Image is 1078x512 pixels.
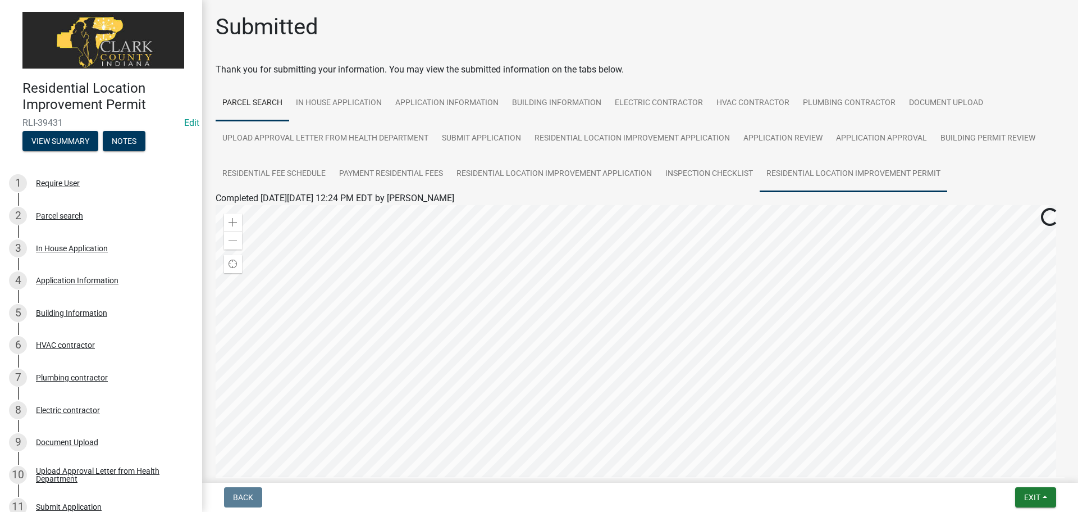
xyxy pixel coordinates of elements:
[9,433,27,451] div: 9
[36,309,107,317] div: Building Information
[22,80,193,113] h4: Residential Location Improvement Permit
[216,193,454,203] span: Completed [DATE][DATE] 12:24 PM EDT by [PERSON_NAME]
[389,85,505,121] a: Application Information
[9,174,27,192] div: 1
[9,336,27,354] div: 6
[216,13,318,40] h1: Submitted
[760,156,947,192] a: Residential Location Improvement Permit
[9,304,27,322] div: 5
[289,85,389,121] a: In House Application
[36,406,100,414] div: Electric contractor
[233,493,253,502] span: Back
[505,85,608,121] a: Building Information
[36,277,118,284] div: Application Information
[332,156,450,192] a: Payment Residential Fees
[36,503,102,511] div: Submit Application
[608,85,710,121] a: Electric contractor
[36,341,95,349] div: HVAC contractor
[184,117,199,128] a: Edit
[1010,477,1065,486] div: Powered by
[829,121,934,157] a: Application Approval
[224,255,242,273] div: Find my location
[528,121,737,157] a: Residential Location Improvement Application
[9,239,27,257] div: 3
[710,85,796,121] a: HVAC contractor
[9,271,27,289] div: 4
[1015,487,1056,508] button: Exit
[9,401,27,419] div: 8
[36,212,83,220] div: Parcel search
[9,369,27,387] div: 7
[36,244,108,252] div: In House Application
[36,374,108,382] div: Plumbing contractor
[1024,493,1040,502] span: Exit
[216,85,289,121] a: Parcel search
[36,179,80,187] div: Require User
[22,117,180,128] span: RLI-39431
[22,137,98,146] wm-modal-confirm: Summary
[216,63,1065,76] div: Thank you for submitting your information. You may view the submitted information on the tabs below.
[36,438,98,446] div: Document Upload
[737,121,829,157] a: Application Review
[216,477,1010,486] div: Earthstar Geographics
[1051,478,1062,486] a: Esri
[902,85,990,121] a: Document Upload
[22,131,98,151] button: View Summary
[36,467,184,483] div: Upload Approval Letter from Health Department
[450,156,659,192] a: Residential Location Improvement Application
[224,232,242,250] div: Zoom out
[9,207,27,225] div: 2
[435,121,528,157] a: Submit Application
[9,466,27,484] div: 10
[796,85,902,121] a: Plumbing contractor
[216,121,435,157] a: Upload Approval Letter from Health Department
[103,131,145,151] button: Notes
[216,156,332,192] a: Residential Fee Schedule
[934,121,1042,157] a: Building Permit Review
[224,214,242,232] div: Zoom in
[224,487,262,508] button: Back
[103,137,145,146] wm-modal-confirm: Notes
[659,156,760,192] a: Inspection Checklist
[22,12,184,69] img: Clark County, Indiana
[184,117,199,128] wm-modal-confirm: Edit Application Number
